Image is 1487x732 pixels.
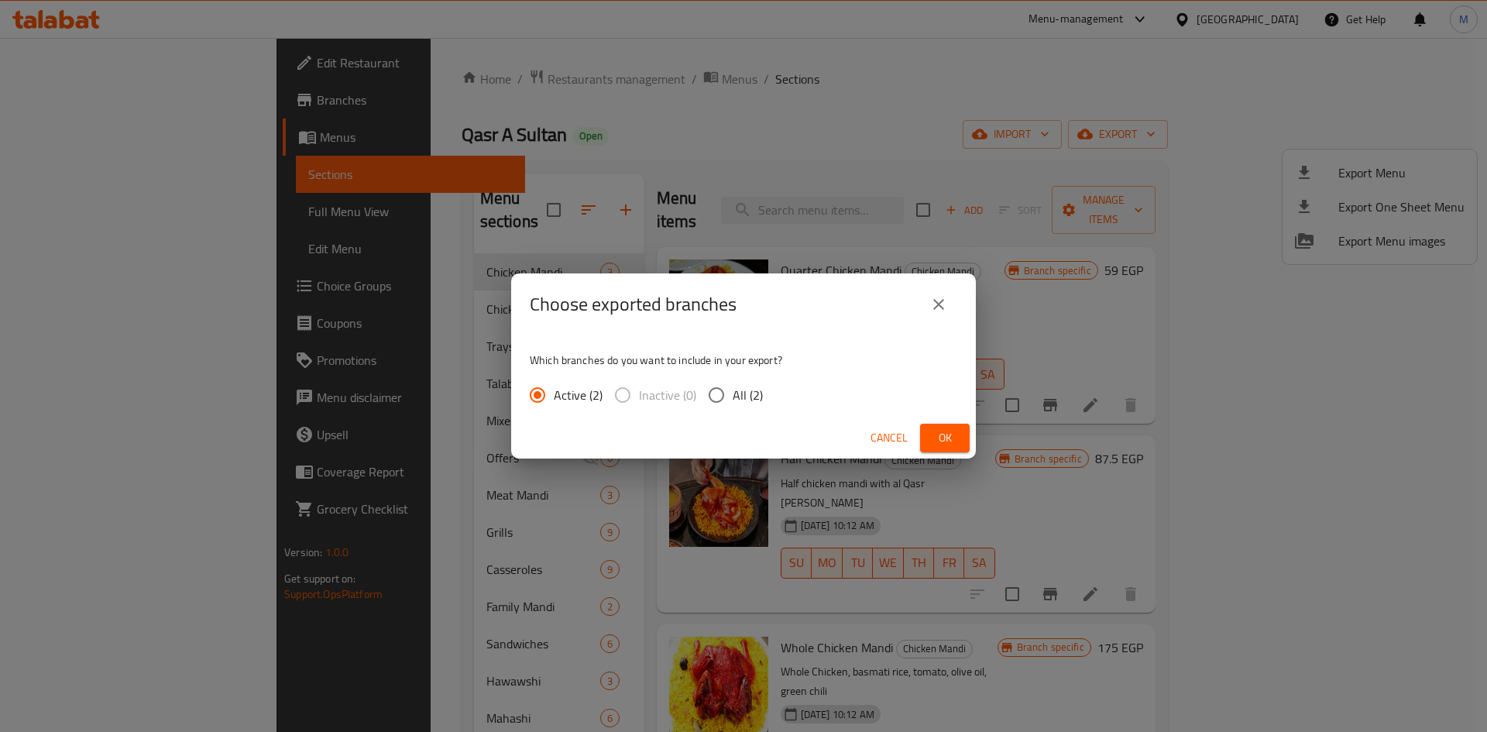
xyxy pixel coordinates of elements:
span: Inactive (0) [639,386,696,404]
span: Ok [932,428,957,448]
button: Ok [920,424,970,452]
h2: Choose exported branches [530,292,737,317]
span: All (2) [733,386,763,404]
button: close [920,286,957,323]
button: Cancel [864,424,914,452]
span: Cancel [871,428,908,448]
p: Which branches do you want to include in your export? [530,352,957,368]
span: Active (2) [554,386,603,404]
